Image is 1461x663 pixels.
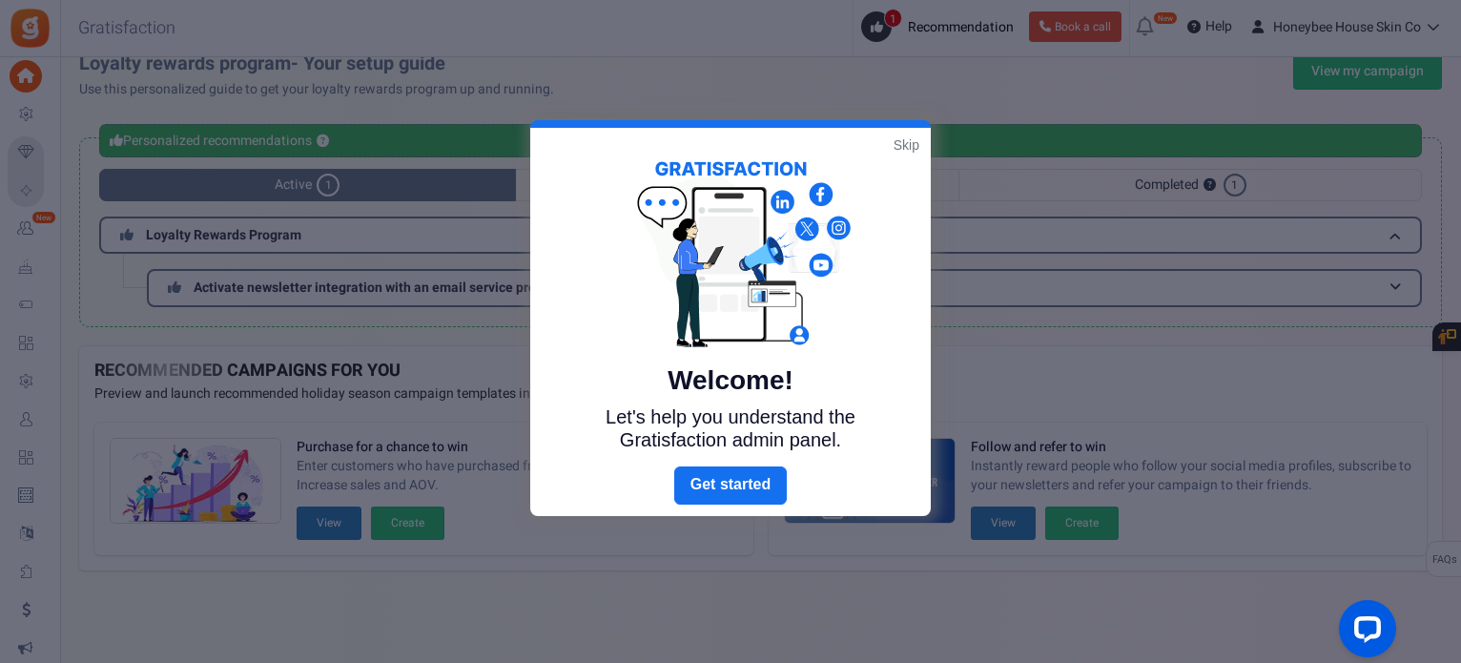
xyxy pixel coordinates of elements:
p: Let's help you understand the Gratisfaction admin panel. [573,405,888,451]
a: Skip [894,135,919,155]
a: Next [674,466,787,505]
h5: Welcome! [573,365,888,396]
